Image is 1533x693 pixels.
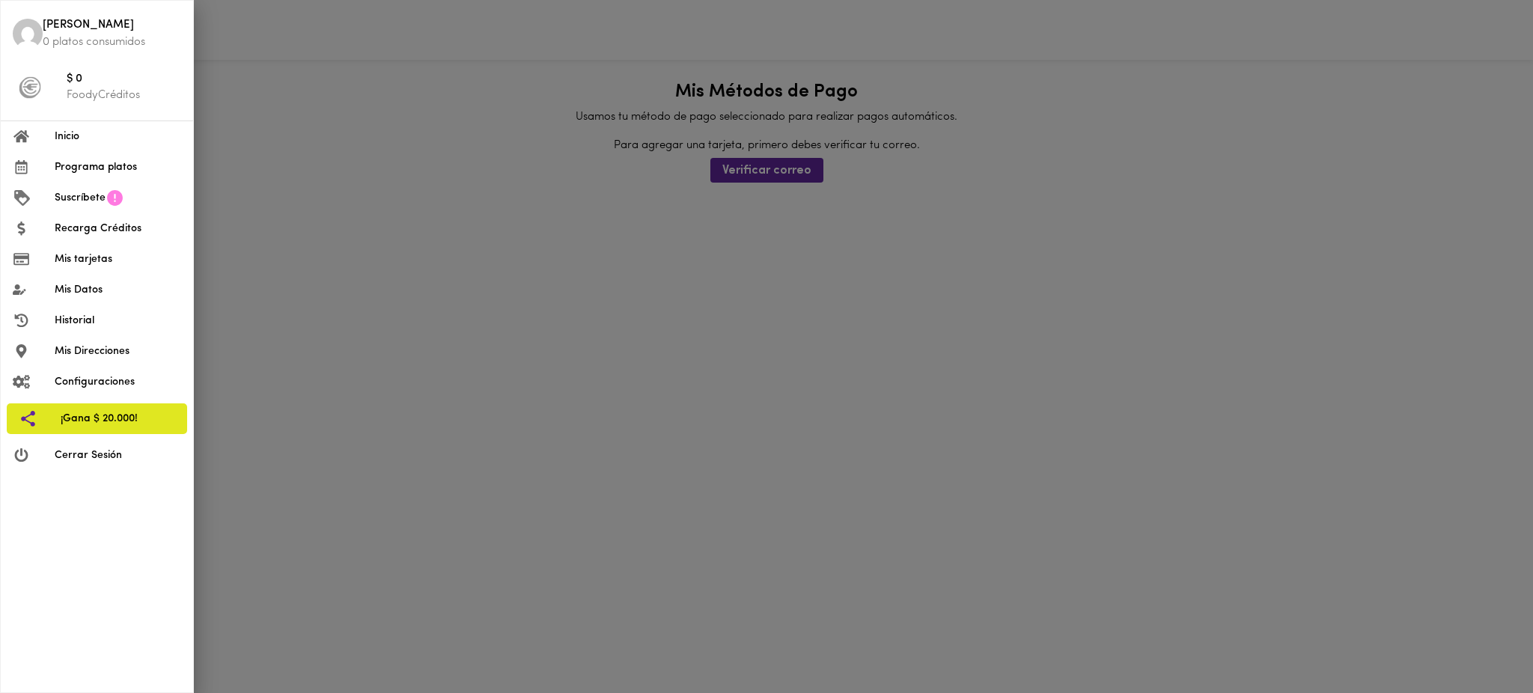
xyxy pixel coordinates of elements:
[55,282,181,298] span: Mis Datos
[1446,606,1518,678] iframe: Messagebird Livechat Widget
[43,17,181,34] span: [PERSON_NAME]
[67,88,181,103] p: FoodyCréditos
[55,448,181,463] span: Cerrar Sesión
[55,344,181,359] span: Mis Direcciones
[55,129,181,144] span: Inicio
[61,411,175,427] span: ¡Gana $ 20.000!
[55,221,181,236] span: Recarga Créditos
[55,313,181,329] span: Historial
[55,190,106,206] span: Suscríbete
[19,76,41,99] img: foody-creditos-black.png
[55,159,181,175] span: Programa platos
[43,34,181,50] p: 0 platos consumidos
[55,374,181,390] span: Configuraciones
[67,71,181,88] span: $ 0
[55,251,181,267] span: Mis tarjetas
